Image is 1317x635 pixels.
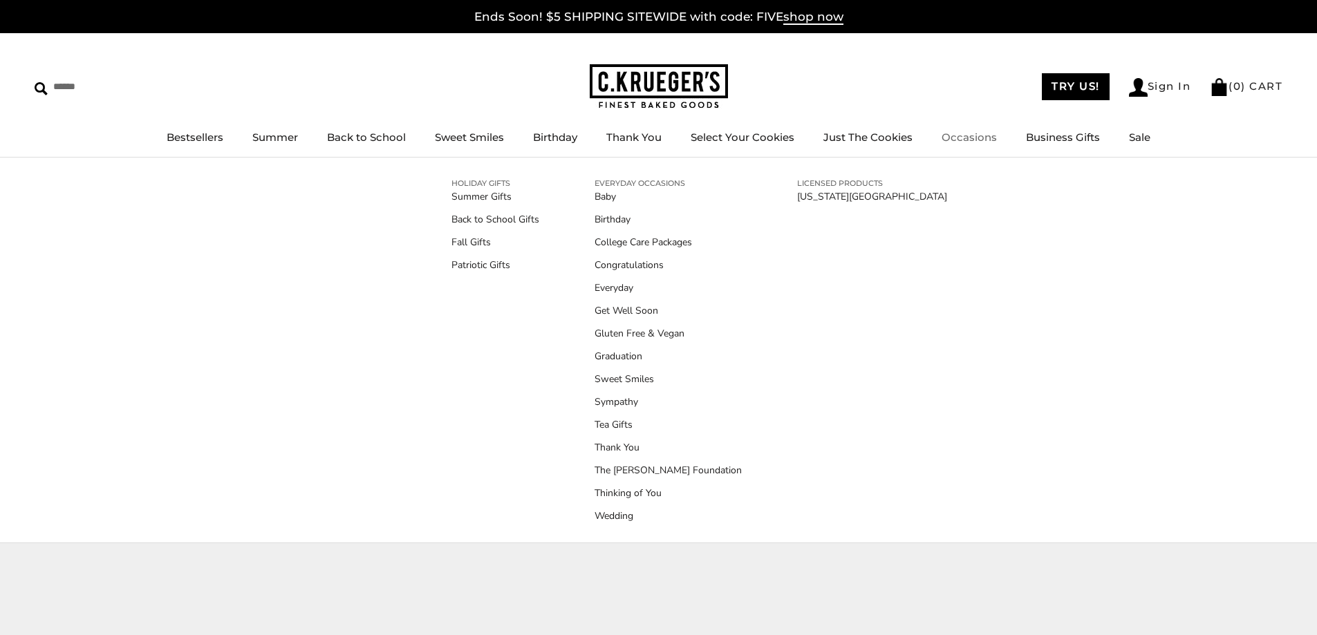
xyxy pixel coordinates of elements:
[595,281,742,295] a: Everyday
[451,212,539,227] a: Back to School Gifts
[797,177,947,189] a: LICENSED PRODUCTS
[595,258,742,272] a: Congratulations
[1129,78,1191,97] a: Sign In
[35,82,48,95] img: Search
[595,509,742,523] a: Wedding
[595,463,742,477] a: The [PERSON_NAME] Foundation
[474,10,843,25] a: Ends Soon! $5 SHIPPING SITEWIDE with code: FIVEshop now
[595,189,742,204] a: Baby
[595,303,742,318] a: Get Well Soon
[35,76,199,97] input: Search
[595,349,742,363] a: Graduation
[1129,131,1150,144] a: Sale
[252,131,298,144] a: Summer
[451,235,539,249] a: Fall Gifts
[595,235,742,249] a: College Care Packages
[327,131,406,144] a: Back to School
[595,395,742,409] a: Sympathy
[451,258,539,272] a: Patriotic Gifts
[1233,79,1242,93] span: 0
[595,326,742,341] a: Gluten Free & Vegan
[691,131,794,144] a: Select Your Cookies
[595,372,742,386] a: Sweet Smiles
[595,177,742,189] a: EVERYDAY OCCASIONS
[1042,73,1110,100] a: TRY US!
[1026,131,1100,144] a: Business Gifts
[451,177,539,189] a: HOLIDAY GIFTS
[942,131,997,144] a: Occasions
[1210,78,1229,96] img: Bag
[590,64,728,109] img: C.KRUEGER'S
[606,131,662,144] a: Thank You
[797,189,947,204] a: [US_STATE][GEOGRAPHIC_DATA]
[595,417,742,432] a: Tea Gifts
[167,131,223,144] a: Bestsellers
[595,486,742,500] a: Thinking of You
[823,131,913,144] a: Just The Cookies
[595,440,742,455] a: Thank You
[435,131,504,144] a: Sweet Smiles
[1210,79,1282,93] a: (0) CART
[595,212,742,227] a: Birthday
[1129,78,1148,97] img: Account
[533,131,577,144] a: Birthday
[783,10,843,25] span: shop now
[451,189,539,204] a: Summer Gifts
